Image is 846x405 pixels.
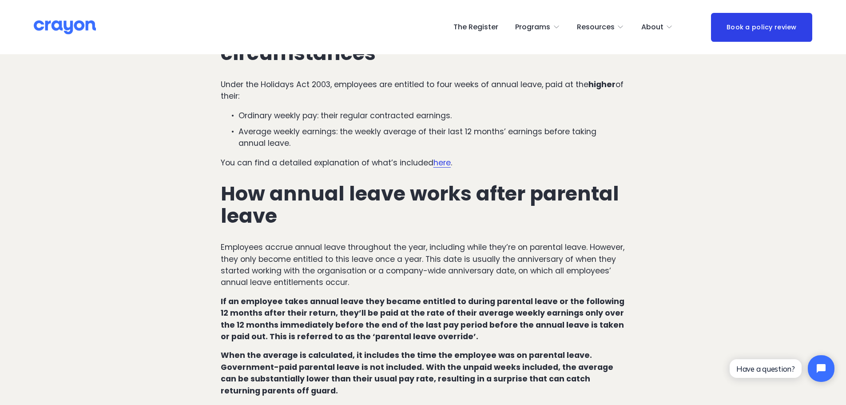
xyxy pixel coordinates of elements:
span: Programs [515,21,550,34]
span: Resources [577,21,615,34]
p: Employees accrue annual leave throughout the year, including while they’re on parental leave. How... [221,241,625,289]
a: The Register [453,20,498,34]
strong: When the average is calculated, it includes the time the employee was on parental leave. Governme... [221,350,615,396]
a: folder dropdown [577,20,624,34]
a: Book a policy review [711,13,812,42]
img: Crayon [34,20,96,35]
p: You can find a detailed explanation of what’s included . [221,157,625,168]
iframe: Tidio Chat [722,348,842,389]
strong: How annual leave works after parental leave [221,180,624,230]
p: Average weekly earnings: the weekly average of their last 12 months’ earnings before taking annua... [238,126,625,149]
p: Under the Holidays Act 2003, employees are entitled to four weeks of annual leave, paid at the of... [221,79,625,102]
span: About [641,21,663,34]
strong: higher [588,79,616,90]
a: folder dropdown [515,20,560,34]
p: Ordinary weekly pay: their regular contracted earnings. [238,110,625,121]
a: here [433,157,451,168]
a: folder dropdown [641,20,673,34]
strong: If an employee takes annual leave they became entitled to during parental leave or the following ... [221,296,626,342]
